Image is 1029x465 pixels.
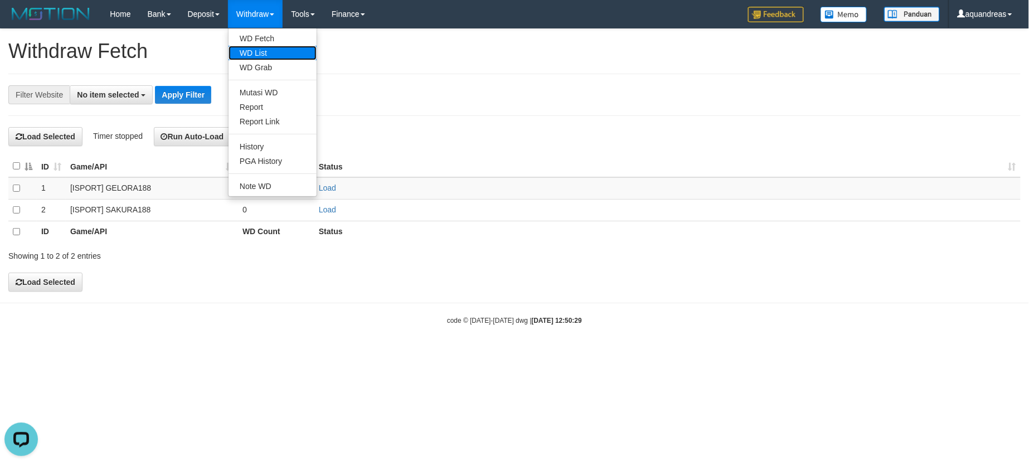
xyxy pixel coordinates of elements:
[66,221,238,243] th: Game/API
[37,221,66,243] th: ID
[37,199,66,221] td: 2
[229,139,317,154] a: History
[229,60,317,75] a: WD Grab
[821,7,867,22] img: Button%20Memo.svg
[155,86,211,104] button: Apply Filter
[314,221,1021,243] th: Status
[8,6,93,22] img: MOTION_logo.png
[66,156,238,177] th: Game/API: activate to sort column ascending
[4,4,38,38] button: Open LiveChat chat widget
[70,85,153,104] button: No item selected
[748,7,804,22] img: Feedback.jpg
[37,177,66,200] td: 1
[8,127,82,146] button: Load Selected
[8,40,1021,62] h1: Withdraw Fetch
[532,317,582,324] strong: [DATE] 12:50:29
[229,85,317,100] a: Mutasi WD
[319,183,336,192] a: Load
[8,246,420,261] div: Showing 1 to 2 of 2 entries
[229,179,317,193] a: Note WD
[229,46,317,60] a: WD List
[8,273,82,292] button: Load Selected
[229,154,317,168] a: PGA History
[229,100,317,114] a: Report
[66,199,238,221] td: [ISPORT] SAKURA188
[229,114,317,129] a: Report Link
[319,205,336,214] a: Load
[242,205,247,214] span: 0
[93,132,143,141] span: Timer stopped
[66,177,238,200] td: [ISPORT] GELORA188
[447,317,582,324] small: code © [DATE]-[DATE] dwg |
[229,31,317,46] a: WD Fetch
[884,7,940,22] img: panduan.png
[314,156,1021,177] th: Status: activate to sort column ascending
[154,127,231,146] button: Run Auto-Load
[8,85,70,104] div: Filter Website
[37,156,66,177] th: ID: activate to sort column ascending
[77,90,139,99] span: No item selected
[238,221,314,243] th: WD Count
